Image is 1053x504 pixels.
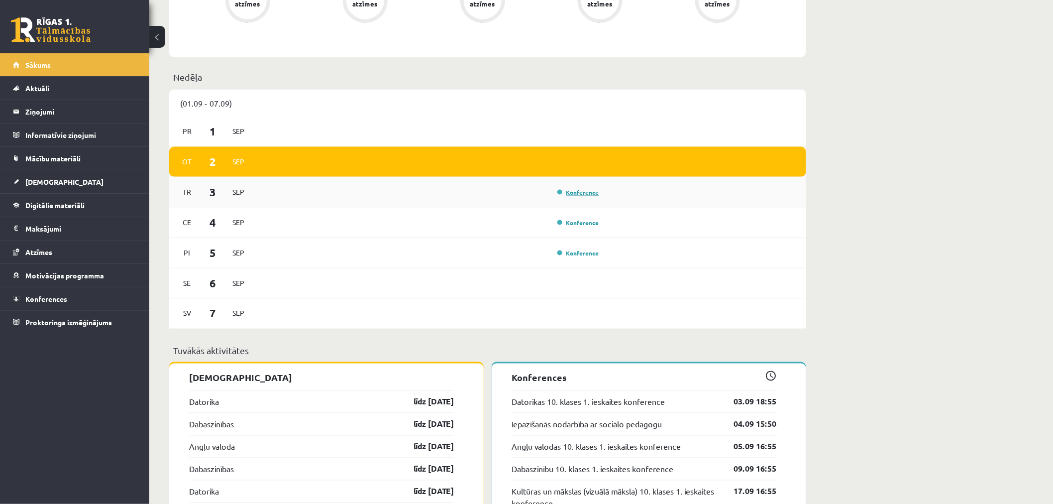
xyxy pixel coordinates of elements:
span: Tr [177,184,198,200]
span: Aktuāli [25,84,49,93]
span: Ce [177,215,198,230]
span: Ot [177,154,198,169]
span: [DEMOGRAPHIC_DATA] [25,177,104,186]
a: Atzīmes [13,241,137,263]
span: Sep [228,184,249,200]
a: Maksājumi [13,217,137,240]
a: Angļu valoda [189,441,235,453]
a: [DEMOGRAPHIC_DATA] [13,170,137,193]
a: Ziņojumi [13,100,137,123]
span: Sep [228,154,249,169]
a: Konference [557,219,599,227]
a: Iepazīšanās nodarbība ar sociālo pedagogu [512,418,662,430]
a: Sākums [13,53,137,76]
a: Datorika [189,396,219,408]
a: līdz [DATE] [396,441,454,453]
a: Datorikas 10. klases 1. ieskaites konference [512,396,665,408]
span: Mācību materiāli [25,154,81,163]
a: Dabaszinības [189,418,234,430]
a: Informatīvie ziņojumi [13,124,137,146]
a: līdz [DATE] [396,396,454,408]
a: Digitālie materiāli [13,194,137,217]
legend: Ziņojumi [25,100,137,123]
span: Sep [228,245,249,260]
span: Digitālie materiāli [25,201,85,210]
a: Dabaszinības [189,463,234,475]
a: Konference [557,249,599,257]
span: Sep [228,215,249,230]
span: 3 [198,184,228,200]
span: 1 [198,123,228,139]
a: Datorika [189,486,219,498]
span: Sep [228,275,249,291]
p: Nedēļa [173,70,802,84]
span: Pr [177,124,198,139]
legend: Maksājumi [25,217,137,240]
span: Sv [177,306,198,321]
span: Proktoringa izmēģinājums [25,318,112,327]
span: 7 [198,305,228,322]
span: 6 [198,275,228,291]
a: Dabaszinību 10. klases 1. ieskaites konference [512,463,673,475]
a: Rīgas 1. Tālmācības vidusskola [11,17,91,42]
span: Atzīmes [25,248,52,256]
div: (01.09 - 07.09) [169,90,806,117]
a: 04.09 15:50 [719,418,776,430]
span: 4 [198,214,228,231]
span: Sākums [25,60,51,69]
p: [DEMOGRAPHIC_DATA] [189,371,454,384]
span: 5 [198,245,228,261]
a: Mācību materiāli [13,147,137,170]
legend: Informatīvie ziņojumi [25,124,137,146]
span: Se [177,275,198,291]
a: līdz [DATE] [396,463,454,475]
a: 17.09 16:55 [719,486,776,498]
span: Sep [228,124,249,139]
a: Konference [557,188,599,196]
a: Angļu valodas 10. klases 1. ieskaites konference [512,441,681,453]
a: Motivācijas programma [13,264,137,287]
a: līdz [DATE] [396,418,454,430]
span: Sep [228,306,249,321]
span: Konferences [25,294,67,303]
a: Konferences [13,287,137,310]
p: Tuvākās aktivitātes [173,344,802,358]
span: 2 [198,153,228,170]
p: Konferences [512,371,776,384]
a: 03.09 18:55 [719,396,776,408]
a: Aktuāli [13,77,137,100]
span: Motivācijas programma [25,271,104,280]
a: līdz [DATE] [396,486,454,498]
span: Pi [177,245,198,260]
a: 09.09 16:55 [719,463,776,475]
a: Proktoringa izmēģinājums [13,311,137,334]
a: 05.09 16:55 [719,441,776,453]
